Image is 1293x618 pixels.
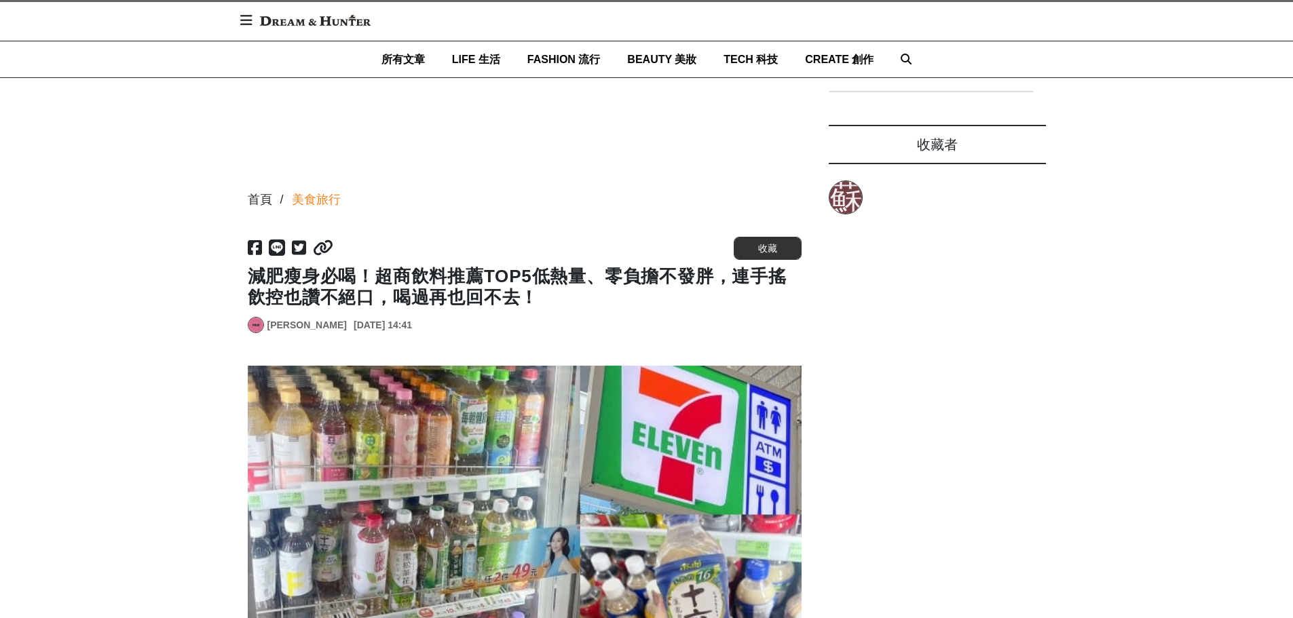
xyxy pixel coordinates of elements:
[381,54,425,65] span: 所有文章
[627,54,696,65] span: BEAUTY 美妝
[724,41,778,77] a: TECH 科技
[381,41,425,77] a: 所有文章
[354,318,412,332] div: [DATE] 14:41
[452,41,500,77] a: LIFE 生活
[248,191,272,209] div: 首頁
[805,41,874,77] a: CREATE 創作
[627,41,696,77] a: BEAUTY 美妝
[253,8,377,33] img: Dream & Hunter
[248,266,802,308] h1: 減肥瘦身必喝！超商飲料推薦TOP5低熱量、零負擔不發胖，連手搖飲控也讚不絕口，喝過再也回不去！
[292,191,341,209] a: 美食旅行
[805,54,874,65] span: CREATE 創作
[527,41,601,77] a: FASHION 流行
[267,318,347,332] a: [PERSON_NAME]
[527,54,601,65] span: FASHION 流行
[734,237,802,260] button: 收藏
[452,54,500,65] span: LIFE 生活
[280,191,284,209] div: /
[248,317,263,332] img: Avatar
[724,54,778,65] span: TECH 科技
[248,317,264,333] a: Avatar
